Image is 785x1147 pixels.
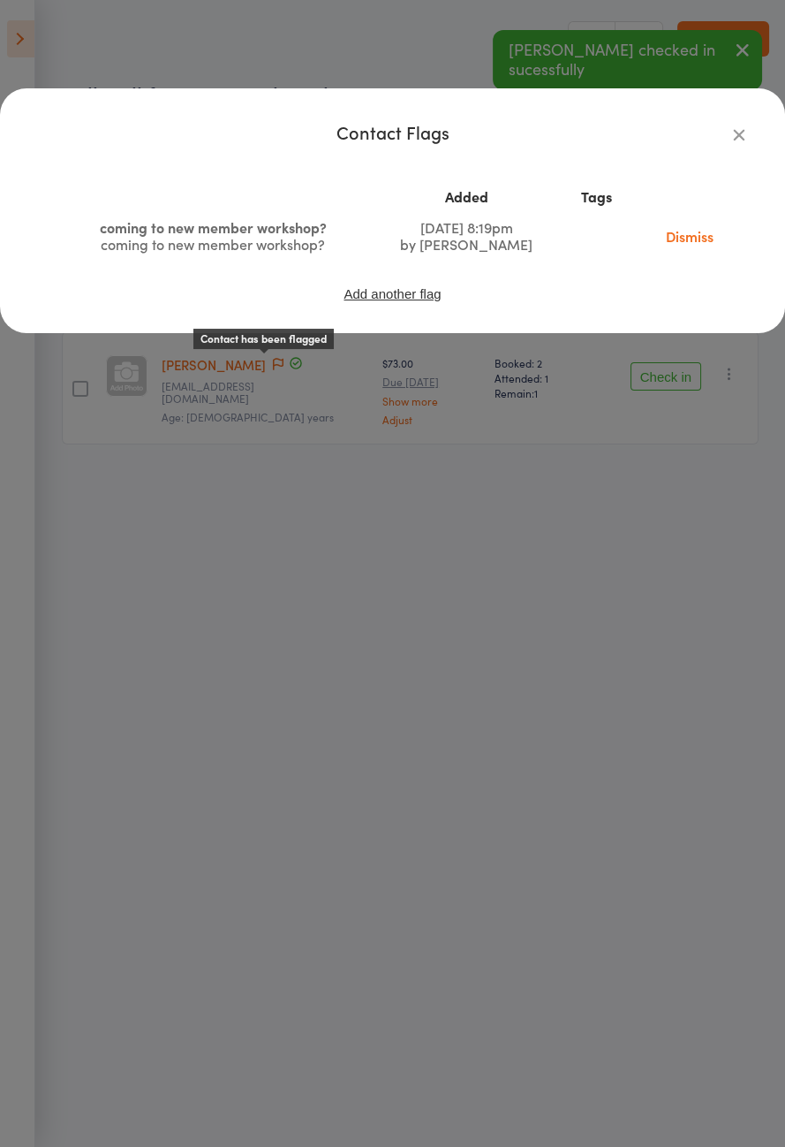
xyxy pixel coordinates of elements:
[370,212,564,260] td: [DATE] 8:19pm by [PERSON_NAME]
[342,286,442,301] button: Add another flag
[100,217,327,237] span: coming to new member workshop?
[35,124,750,141] div: Contact Flags
[563,181,629,212] th: Tags
[67,236,359,253] div: coming to new member workshop?
[653,226,727,246] a: Dismiss this flag
[193,329,334,349] div: Contact has been flagged
[370,181,564,212] th: Added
